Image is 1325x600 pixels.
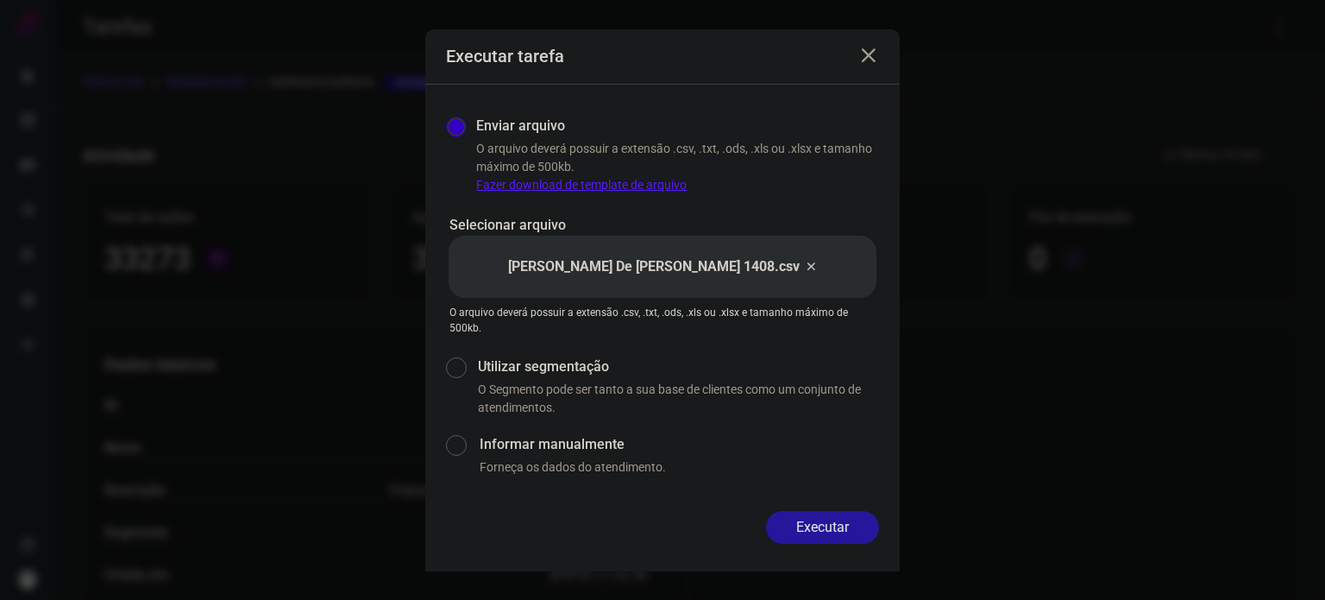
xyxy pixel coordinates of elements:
p: Forneça os dados do atendimento. [480,458,879,477]
label: Utilizar segmentação [478,357,879,377]
p: O arquivo deverá possuir a extensão .csv, .txt, .ods, .xls ou .xlsx e tamanho máximo de 500kb. [476,140,879,194]
p: [PERSON_NAME] De [PERSON_NAME] 1408.csv [508,256,800,277]
label: Informar manualmente [480,434,879,455]
h3: Executar tarefa [446,46,564,66]
p: O arquivo deverá possuir a extensão .csv, .txt, .ods, .xls ou .xlsx e tamanho máximo de 500kb. [449,305,876,336]
label: Enviar arquivo [476,116,565,136]
a: Fazer download de template de arquivo [476,178,687,192]
p: O Segmento pode ser tanto a sua base de clientes como um conjunto de atendimentos. [478,381,879,417]
p: Selecionar arquivo [449,215,876,236]
button: Executar [766,511,879,544]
